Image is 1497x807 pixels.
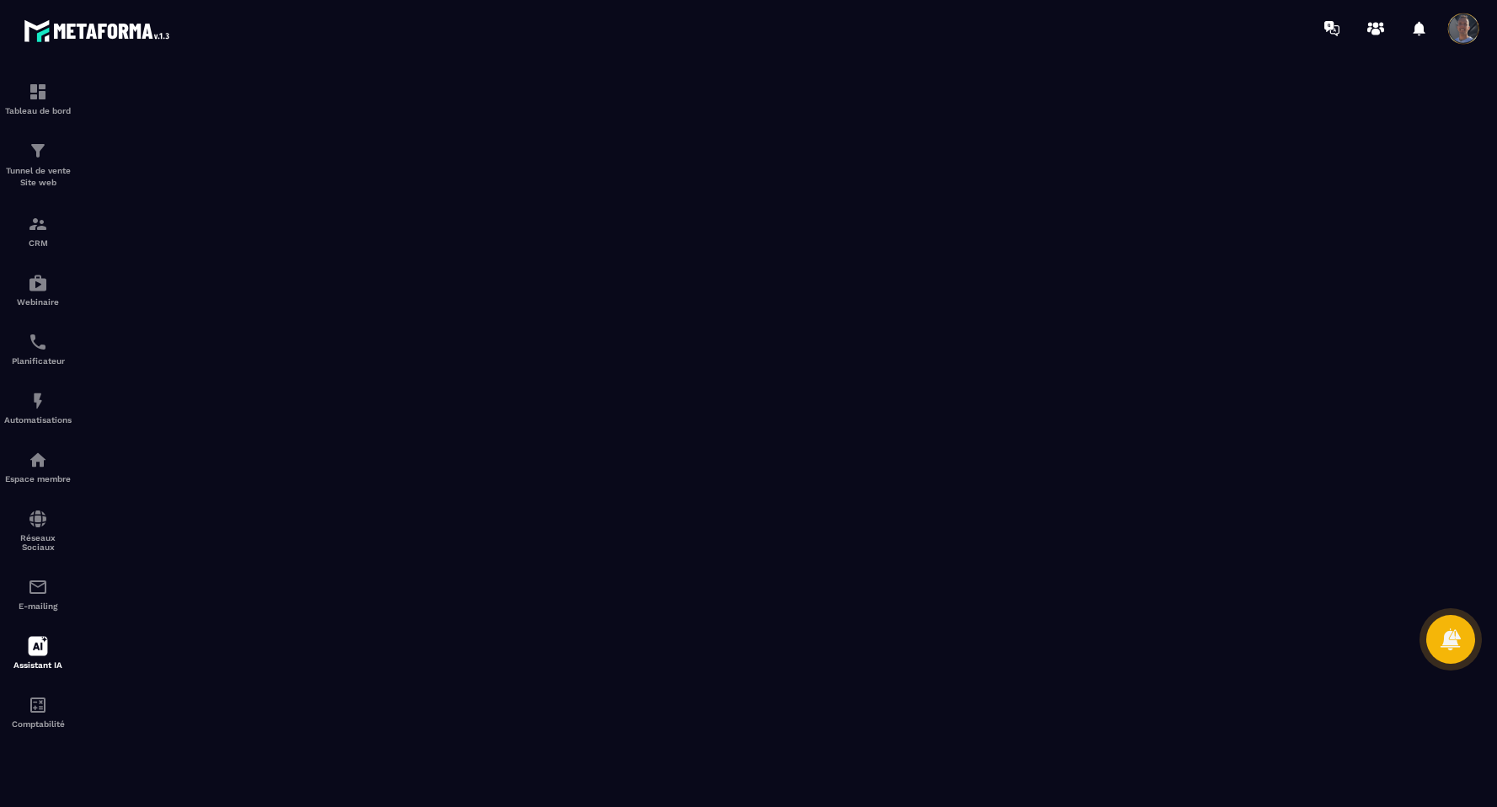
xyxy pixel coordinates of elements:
img: automations [28,273,48,293]
img: email [28,577,48,597]
p: Tunnel de vente Site web [4,165,72,189]
img: logo [24,15,175,46]
p: Assistant IA [4,660,72,670]
img: formation [28,141,48,161]
p: Comptabilité [4,719,72,729]
a: formationformationCRM [4,201,72,260]
a: formationformationTableau de bord [4,69,72,128]
a: automationsautomationsWebinaire [4,260,72,319]
p: Webinaire [4,297,72,307]
img: automations [28,450,48,470]
img: social-network [28,509,48,529]
a: emailemailE-mailing [4,564,72,623]
a: automationsautomationsAutomatisations [4,378,72,437]
p: Planificateur [4,356,72,366]
p: Espace membre [4,474,72,484]
a: schedulerschedulerPlanificateur [4,319,72,378]
a: automationsautomationsEspace membre [4,437,72,496]
a: accountantaccountantComptabilité [4,682,72,741]
a: Assistant IA [4,623,72,682]
img: formation [28,214,48,234]
img: formation [28,82,48,102]
a: social-networksocial-networkRéseaux Sociaux [4,496,72,564]
p: Tableau de bord [4,106,72,115]
p: Réseaux Sociaux [4,533,72,552]
img: scheduler [28,332,48,352]
img: accountant [28,695,48,715]
p: Automatisations [4,415,72,425]
a: formationformationTunnel de vente Site web [4,128,72,201]
img: automations [28,391,48,411]
p: E-mailing [4,601,72,611]
p: CRM [4,238,72,248]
